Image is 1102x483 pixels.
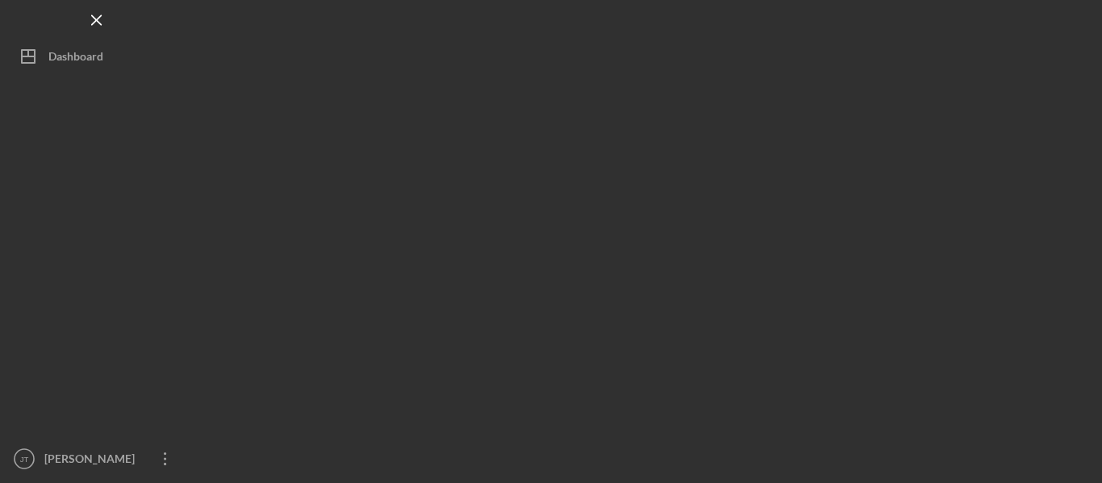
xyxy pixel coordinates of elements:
[8,40,186,73] button: Dashboard
[40,443,145,479] div: [PERSON_NAME]
[20,455,29,464] text: JT
[8,443,186,475] button: JT[PERSON_NAME]
[48,40,103,77] div: Dashboard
